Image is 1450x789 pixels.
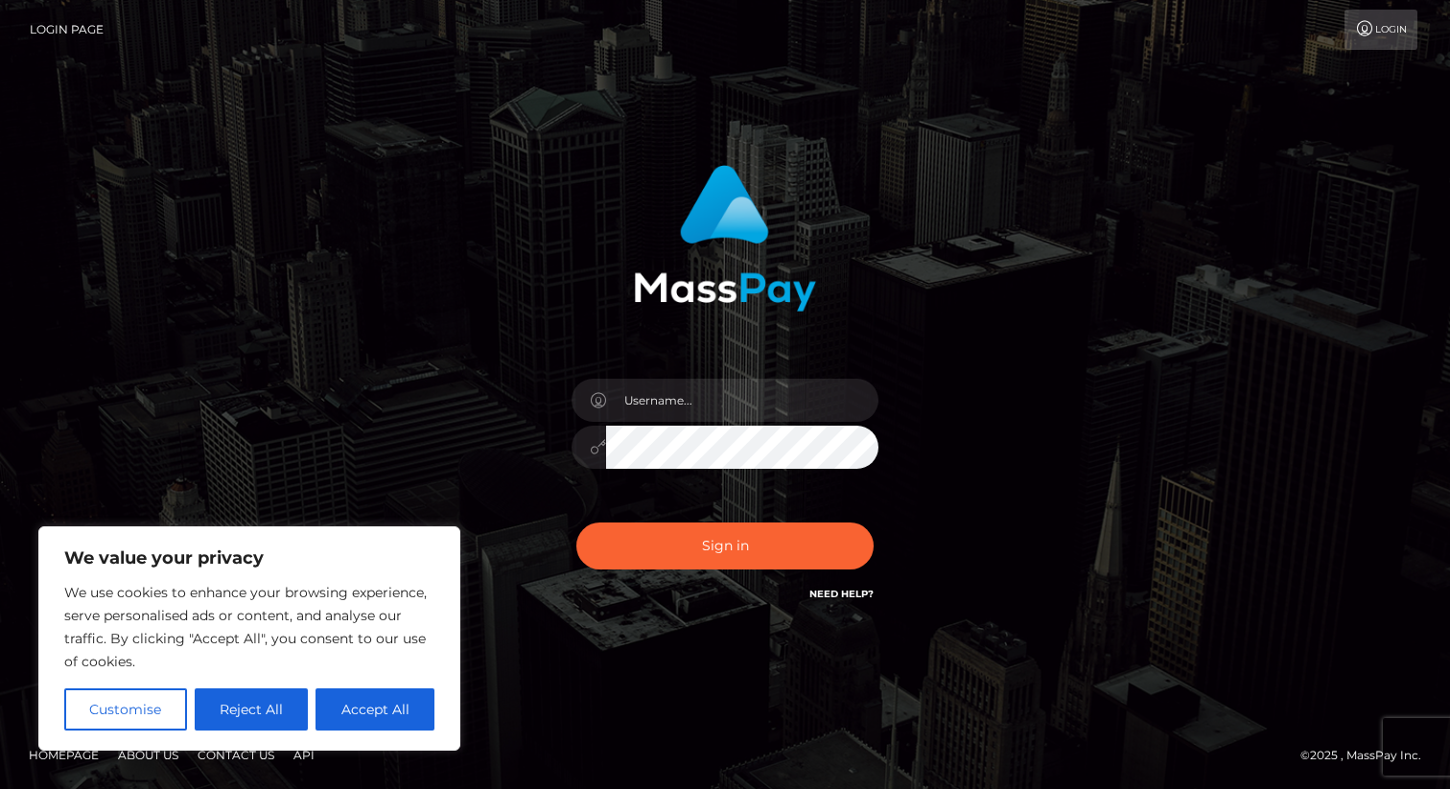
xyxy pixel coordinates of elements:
a: API [286,740,322,770]
img: MassPay Login [634,165,816,312]
button: Reject All [195,688,309,731]
div: © 2025 , MassPay Inc. [1300,745,1436,766]
p: We use cookies to enhance your browsing experience, serve personalised ads or content, and analys... [64,581,434,673]
a: Contact Us [190,740,282,770]
a: Login [1345,10,1417,50]
a: Homepage [21,740,106,770]
input: Username... [606,379,878,422]
a: About Us [110,740,186,770]
button: Sign in [576,522,874,569]
button: Accept All [316,688,434,731]
div: We value your privacy [38,526,460,751]
button: Customise [64,688,187,731]
a: Need Help? [809,588,874,600]
p: We value your privacy [64,546,434,569]
a: Login Page [30,10,104,50]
